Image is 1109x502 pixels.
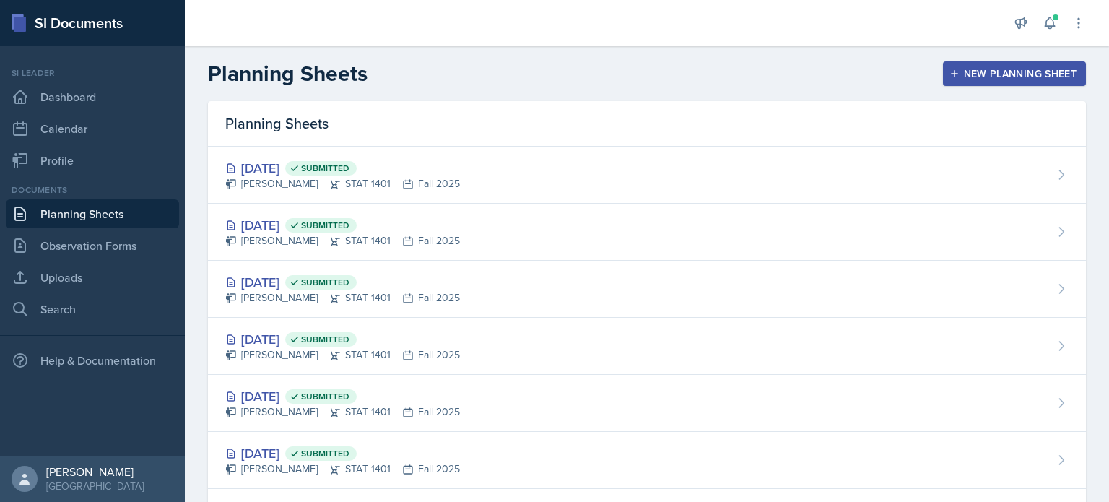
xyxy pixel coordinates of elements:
[208,318,1086,375] a: [DATE] Submitted [PERSON_NAME]STAT 1401Fall 2025
[301,277,349,288] span: Submitted
[208,61,368,87] h2: Planning Sheets
[225,329,460,349] div: [DATE]
[225,404,460,420] div: [PERSON_NAME] STAT 1401 Fall 2025
[208,375,1086,432] a: [DATE] Submitted [PERSON_NAME]STAT 1401Fall 2025
[208,204,1086,261] a: [DATE] Submitted [PERSON_NAME]STAT 1401Fall 2025
[225,215,460,235] div: [DATE]
[225,290,460,306] div: [PERSON_NAME] STAT 1401 Fall 2025
[6,199,179,228] a: Planning Sheets
[225,443,460,463] div: [DATE]
[6,114,179,143] a: Calendar
[6,231,179,260] a: Observation Forms
[6,146,179,175] a: Profile
[6,295,179,324] a: Search
[6,66,179,79] div: Si leader
[225,386,460,406] div: [DATE]
[943,61,1086,86] button: New Planning Sheet
[301,391,349,402] span: Submitted
[225,233,460,248] div: [PERSON_NAME] STAT 1401 Fall 2025
[6,346,179,375] div: Help & Documentation
[208,101,1086,147] div: Planning Sheets
[225,462,460,477] div: [PERSON_NAME] STAT 1401 Fall 2025
[301,448,349,459] span: Submitted
[46,464,144,479] div: [PERSON_NAME]
[46,479,144,493] div: [GEOGRAPHIC_DATA]
[208,261,1086,318] a: [DATE] Submitted [PERSON_NAME]STAT 1401Fall 2025
[225,347,460,363] div: [PERSON_NAME] STAT 1401 Fall 2025
[208,147,1086,204] a: [DATE] Submitted [PERSON_NAME]STAT 1401Fall 2025
[6,183,179,196] div: Documents
[225,158,460,178] div: [DATE]
[6,82,179,111] a: Dashboard
[225,176,460,191] div: [PERSON_NAME] STAT 1401 Fall 2025
[301,163,349,174] span: Submitted
[301,334,349,345] span: Submitted
[208,432,1086,489] a: [DATE] Submitted [PERSON_NAME]STAT 1401Fall 2025
[225,272,460,292] div: [DATE]
[6,263,179,292] a: Uploads
[952,68,1077,79] div: New Planning Sheet
[301,220,349,231] span: Submitted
